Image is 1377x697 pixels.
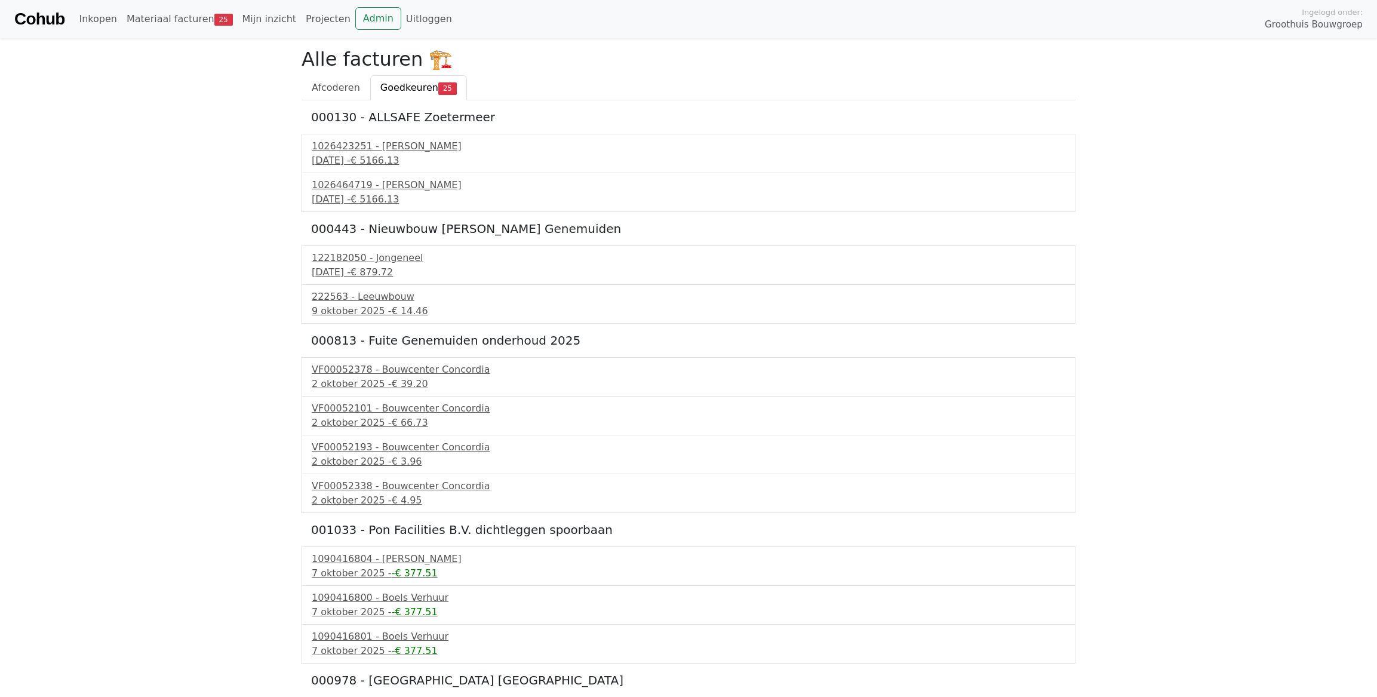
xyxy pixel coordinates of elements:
div: 1090416804 - [PERSON_NAME] [312,552,1065,566]
div: 7 oktober 2025 - [312,605,1065,619]
a: Materiaal facturen25 [122,7,238,31]
a: VF00052338 - Bouwcenter Concordia2 oktober 2025 -€ 4.95 [312,479,1065,508]
div: 122182050 - Jongeneel [312,251,1065,265]
a: Uitloggen [401,7,457,31]
h5: 001033 - Pon Facilities B.V. dichtleggen spoorbaan [311,523,1066,537]
span: Goedkeuren [380,82,438,93]
span: Groothuis Bouwgroep [1265,18,1363,32]
a: 122182050 - Jongeneel[DATE] -€ 879.72 [312,251,1065,280]
a: Inkopen [74,7,121,31]
span: € 4.95 [392,495,422,506]
div: [DATE] - [312,153,1065,168]
span: Afcoderen [312,82,360,93]
h2: Alle facturen 🏗️ [302,48,1075,70]
a: Projecten [301,7,355,31]
span: € 3.96 [392,456,422,467]
span: € 14.46 [392,305,428,317]
a: 222563 - Leeuwbouw9 oktober 2025 -€ 14.46 [312,290,1065,318]
h5: 000130 - ALLSAFE Zoetermeer [311,110,1066,124]
div: VF00052338 - Bouwcenter Concordia [312,479,1065,493]
span: € 66.73 [392,417,428,428]
div: 1090416800 - Boels Verhuur [312,591,1065,605]
a: 1026464719 - [PERSON_NAME][DATE] -€ 5166.13 [312,178,1065,207]
div: 2 oktober 2025 - [312,455,1065,469]
a: Afcoderen [302,75,370,100]
span: € 879.72 [351,266,393,278]
a: Mijn inzicht [238,7,302,31]
div: 222563 - Leeuwbouw [312,290,1065,304]
span: € 5166.13 [351,155,399,166]
span: -€ 377.51 [392,567,438,579]
a: Goedkeuren25 [370,75,467,100]
a: VF00052193 - Bouwcenter Concordia2 oktober 2025 -€ 3.96 [312,440,1065,469]
span: 25 [438,82,457,94]
div: 9 oktober 2025 - [312,304,1065,318]
a: 1090416801 - Boels Verhuur7 oktober 2025 --€ 377.51 [312,630,1065,658]
span: Ingelogd onder: [1302,7,1363,18]
a: Cohub [14,5,64,33]
span: -€ 377.51 [392,645,438,656]
div: [DATE] - [312,192,1065,207]
span: 25 [214,14,233,26]
div: 2 oktober 2025 - [312,416,1065,430]
a: VF00052101 - Bouwcenter Concordia2 oktober 2025 -€ 66.73 [312,401,1065,430]
a: 1026423251 - [PERSON_NAME][DATE] -€ 5166.13 [312,139,1065,168]
h5: 000978 - [GEOGRAPHIC_DATA] [GEOGRAPHIC_DATA] [311,673,1066,687]
div: 1026464719 - [PERSON_NAME] [312,178,1065,192]
a: VF00052378 - Bouwcenter Concordia2 oktober 2025 -€ 39.20 [312,363,1065,391]
div: 7 oktober 2025 - [312,644,1065,658]
span: € 5166.13 [351,194,399,205]
span: -€ 377.51 [392,606,438,618]
div: VF00052101 - Bouwcenter Concordia [312,401,1065,416]
h5: 000813 - Fuite Genemuiden onderhoud 2025 [311,333,1066,348]
div: 2 oktober 2025 - [312,493,1065,508]
a: 1090416800 - Boels Verhuur7 oktober 2025 --€ 377.51 [312,591,1065,619]
span: € 39.20 [392,378,428,389]
div: 2 oktober 2025 - [312,377,1065,391]
div: VF00052193 - Bouwcenter Concordia [312,440,1065,455]
a: Admin [355,7,401,30]
div: 7 oktober 2025 - [312,566,1065,581]
h5: 000443 - Nieuwbouw [PERSON_NAME] Genemuiden [311,222,1066,236]
div: 1090416801 - Boels Verhuur [312,630,1065,644]
a: 1090416804 - [PERSON_NAME]7 oktober 2025 --€ 377.51 [312,552,1065,581]
div: 1026423251 - [PERSON_NAME] [312,139,1065,153]
div: [DATE] - [312,265,1065,280]
div: VF00052378 - Bouwcenter Concordia [312,363,1065,377]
